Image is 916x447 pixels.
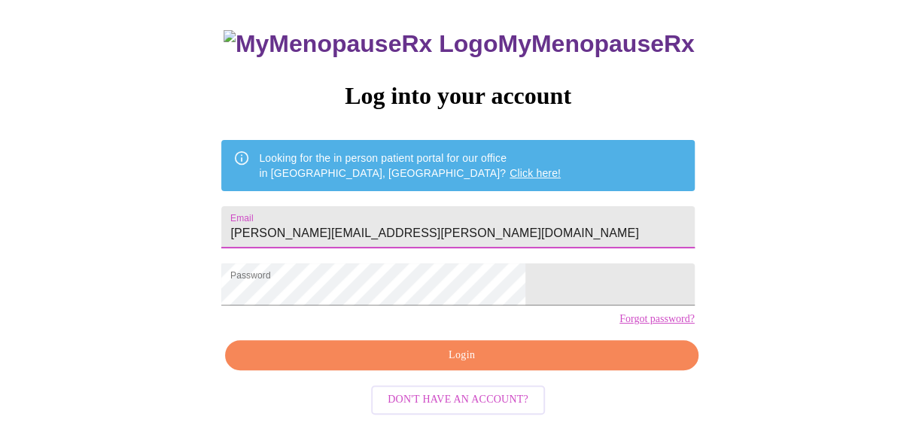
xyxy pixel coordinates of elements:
a: Don't have an account? [367,392,549,405]
img: MyMenopauseRx Logo [224,30,498,58]
span: Don't have an account? [388,391,528,409]
a: Click here! [510,167,561,179]
h3: MyMenopauseRx [224,30,695,58]
button: Don't have an account? [371,385,545,415]
span: Login [242,346,680,365]
a: Forgot password? [619,313,695,325]
div: Looking for the in person patient portal for our office in [GEOGRAPHIC_DATA], [GEOGRAPHIC_DATA]? [259,144,561,187]
h3: Log into your account [221,82,694,110]
button: Login [225,340,698,371]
